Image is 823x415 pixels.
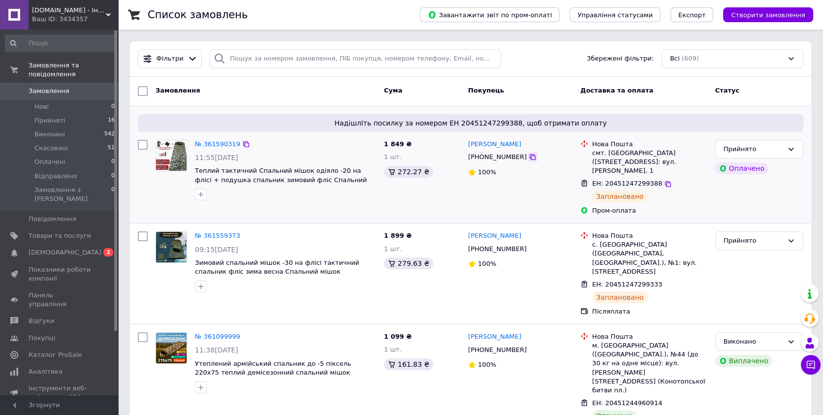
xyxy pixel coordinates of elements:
[29,351,82,359] span: Каталог ProSale
[32,6,106,15] span: 15k.shop - Інтернет магазин для туризму, відпочинку та спорядження !
[148,9,248,21] h1: Список замовлень
[29,231,91,240] span: Товари та послуги
[111,186,115,203] span: 0
[577,11,653,19] span: Управління статусами
[34,130,65,139] span: Виконані
[111,102,115,111] span: 0
[29,87,69,96] span: Замовлення
[34,116,65,125] span: Прийняті
[104,130,115,139] span: 542
[5,34,116,52] input: Пошук
[103,248,113,256] span: 2
[34,172,77,181] span: Відправлено
[34,144,68,153] span: Скасовані
[678,11,706,19] span: Експорт
[801,355,821,375] button: Чат з покупцем
[34,102,49,111] span: Нові
[108,144,115,153] span: 51
[29,367,63,376] span: Аналітика
[111,172,115,181] span: 0
[32,15,118,24] div: Ваш ID: 3434357
[29,291,91,309] span: Панель управління
[108,116,115,125] span: 16
[29,384,91,402] span: Інструменти веб-майстра та SEO
[29,265,91,283] span: Показники роботи компанії
[29,215,76,223] span: Повідомлення
[29,334,55,343] span: Покупці
[29,248,101,257] span: [DEMOGRAPHIC_DATA]
[34,186,111,203] span: Замовлення з [PERSON_NAME]
[29,61,118,79] span: Замовлення та повідомлення
[723,7,813,22] button: Створити замовлення
[570,7,661,22] button: Управління статусами
[29,317,54,325] span: Відгуки
[670,7,714,22] button: Експорт
[34,158,65,166] span: Оплачені
[420,7,560,22] button: Завантажити звіт по пром-оплаті
[731,11,805,19] span: Створити замовлення
[713,11,813,18] a: Створити замовлення
[111,158,115,166] span: 0
[428,10,552,19] span: Завантажити звіт по пром-оплаті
